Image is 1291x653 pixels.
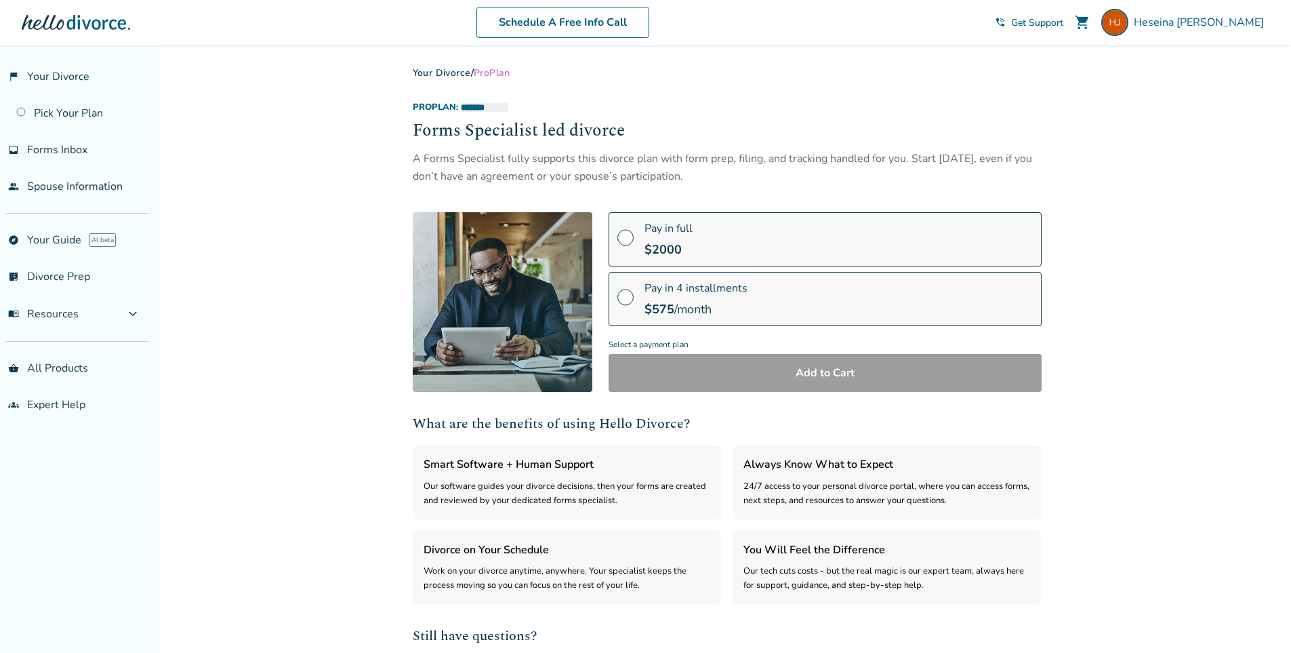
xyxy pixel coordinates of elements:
h2: What are the benefits of using Hello Divorce? [413,414,1042,434]
span: $ 575 [644,301,674,317]
h3: Divorce on Your Schedule [424,541,711,559]
span: list_alt_check [8,271,19,282]
div: / [413,66,1042,79]
div: Work on your divorce anytime, anywhere. Your specialist keeps the process moving so you can focus... [424,564,711,593]
span: Resources [8,306,79,321]
span: flag_2 [8,71,19,82]
span: Pro Plan [474,66,510,79]
a: phone_in_talkGet Support [995,16,1063,29]
button: Add to Cart [609,354,1042,392]
iframe: Chat Widget [1223,588,1291,653]
div: A Forms Specialist fully supports this divorce plan with form prep, filing, and tracking handled ... [413,150,1042,186]
span: groups [8,399,19,410]
h2: Forms Specialist led divorce [413,119,1042,144]
span: Forms Inbox [27,142,87,157]
span: explore [8,235,19,245]
span: Pay in full [644,221,693,236]
h2: Still have questions? [413,626,1042,646]
h3: Always Know What to Expect [743,456,1031,473]
div: 24/7 access to your personal divorce portal, where you can access forms, next steps, and resource... [743,479,1031,509]
span: Pay in 4 installments [644,281,747,296]
a: Your Divorce [413,66,471,79]
span: Select a payment plan [609,336,1042,354]
span: shopping_cart [1074,14,1090,31]
div: Our tech cuts costs - but the real magic is our expert team, always here for support, guidance, a... [743,564,1031,593]
img: [object Object] [413,212,592,392]
h3: You Will Feel the Difference [743,541,1031,559]
span: inbox [8,144,19,155]
span: expand_more [125,306,141,322]
h3: Smart Software + Human Support [424,456,711,473]
span: Heseina [PERSON_NAME] [1134,15,1269,30]
img: heseinajohnsesadas@gmail.com [1101,9,1128,36]
span: people [8,181,19,192]
div: /month [644,301,747,317]
span: menu_book [8,309,19,319]
a: Schedule A Free Info Call [476,7,649,38]
span: shopping_basket [8,363,19,374]
div: Our software guides your divorce decisions, then your forms are created and reviewed by your dedi... [424,479,711,509]
span: $ 2000 [644,241,682,258]
span: phone_in_talk [995,17,1006,28]
span: Pro Plan: [413,101,458,113]
span: Get Support [1011,16,1063,29]
span: AI beta [89,233,116,247]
